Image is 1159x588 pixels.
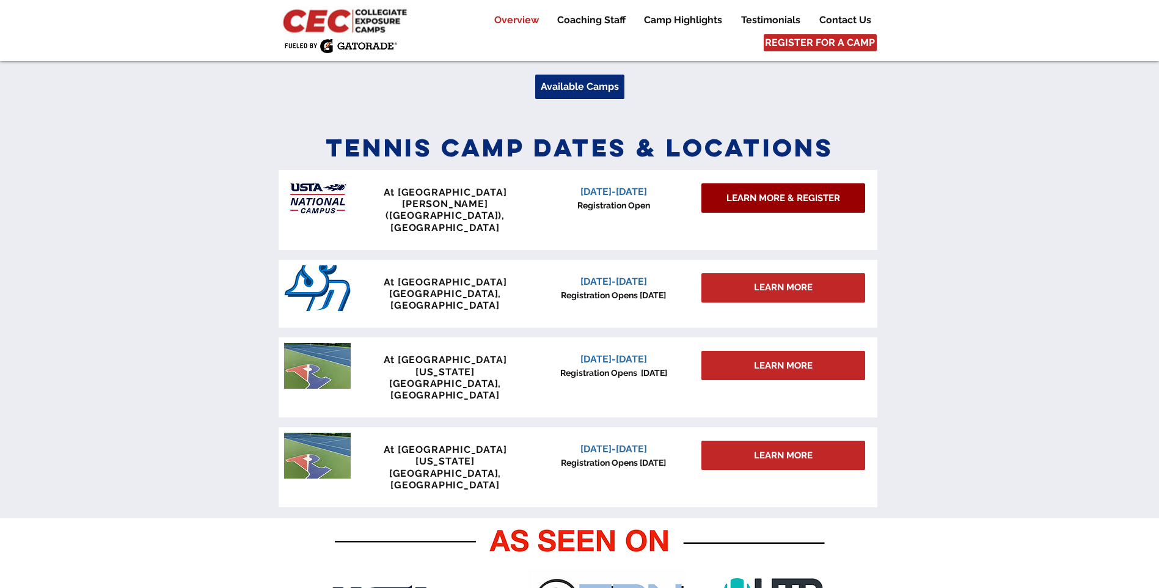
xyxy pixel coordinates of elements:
a: Coaching Staff [548,13,634,28]
img: penn tennis courts with logo.jpeg [284,343,351,389]
img: penn tennis courts with logo.jpeg [284,433,351,479]
nav: Site [476,13,880,28]
span: [GEOGRAPHIC_DATA], [GEOGRAPHIC_DATA] [389,468,501,491]
div: LEARN MORE [701,273,865,303]
span: Registration Opens [DATE] [560,368,667,378]
span: At [GEOGRAPHIC_DATA][US_STATE] [384,354,507,377]
img: San_Diego_Toreros_logo.png [284,265,351,311]
span: Tennis Camp Dates & Locations [326,132,834,163]
a: Camp Highlights [635,13,731,28]
img: Fueled by Gatorade.png [284,39,397,53]
span: [DATE]-[DATE] [580,276,647,287]
span: LEARN MORE [754,281,813,294]
a: LEARN MORE & REGISTER [701,183,865,213]
a: LEARN MORE [701,351,865,380]
span: [GEOGRAPHIC_DATA], [GEOGRAPHIC_DATA] [389,288,501,311]
span: REGISTER FOR A CAMP [765,36,875,50]
a: Testimonials [732,13,810,28]
img: USTA Campus image_edited.jpg [284,175,351,221]
p: Testimonials [735,13,806,28]
p: Camp Highlights [638,13,728,28]
span: LEARN MORE & REGISTER [726,192,840,205]
a: LEARN MORE [701,441,865,470]
span: Registration Opens [DATE] [561,458,666,468]
a: Available Camps [535,75,624,99]
p: Contact Us [813,13,877,28]
span: At [GEOGRAPHIC_DATA] [384,276,507,288]
p: Coaching Staff [551,13,632,28]
p: Overview [488,13,545,28]
span: LEARN MORE [754,449,813,462]
span: LEARN MORE [754,359,813,372]
a: Contact Us [810,13,880,28]
span: [DATE]-[DATE] [580,186,647,197]
span: [DATE]-[DATE] [580,353,647,365]
span: At [GEOGRAPHIC_DATA] [384,186,507,198]
span: [PERSON_NAME] ([GEOGRAPHIC_DATA]), [GEOGRAPHIC_DATA] [386,198,505,233]
span: Registration Opens [DATE] [561,290,666,300]
img: CEC Logo Primary_edited.jpg [280,6,412,34]
span: [DATE]-[DATE] [580,443,647,455]
span: [GEOGRAPHIC_DATA], [GEOGRAPHIC_DATA] [389,378,501,401]
a: REGISTER FOR A CAMP [764,34,877,51]
span: Registration Open [577,200,650,210]
span: At [GEOGRAPHIC_DATA][US_STATE] [384,444,507,467]
span: Available Camps [541,80,619,94]
a: Overview [485,13,547,28]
